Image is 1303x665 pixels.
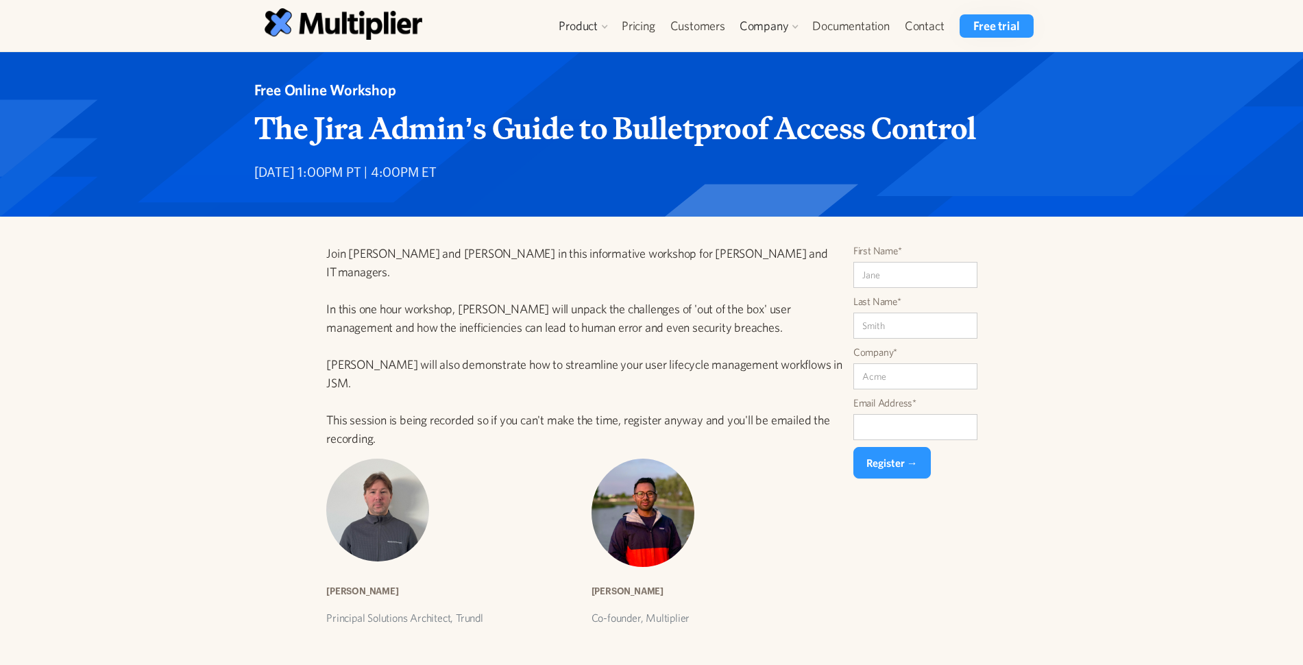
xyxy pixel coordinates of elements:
[853,346,977,359] label: Company*
[663,14,733,38] a: Customers
[592,587,663,596] strong: [PERSON_NAME]
[733,14,805,38] div: Company
[853,313,977,339] input: Smith
[853,363,977,389] input: Acme
[853,295,977,309] label: Last Name*
[326,587,398,596] strong: [PERSON_NAME]
[853,244,977,258] label: First Name*
[853,447,931,479] input: Register →
[853,262,977,288] input: Jane
[326,610,577,625] p: Principal Solutions Architect, Trundl
[592,610,842,625] p: Co-founder, Multiplier
[552,14,614,38] div: Product
[853,396,977,410] label: Email Address*
[853,244,977,479] form: Aaron Webinar
[254,164,1039,182] p: [DATE] 1:00PM PT | 4:00PM ET
[740,18,789,34] div: Company
[254,80,1039,101] div: Free Online Workshop
[254,109,1039,147] h1: The Jira Admin’s Guide to Bulletproof Access Control
[614,14,663,38] a: Pricing
[805,14,897,38] a: Documentation
[326,244,842,448] p: Join [PERSON_NAME] and [PERSON_NAME] in this informative workshop for [PERSON_NAME] and IT manage...
[559,18,598,34] div: Product
[897,14,952,38] a: Contact
[960,14,1033,38] a: Free trial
